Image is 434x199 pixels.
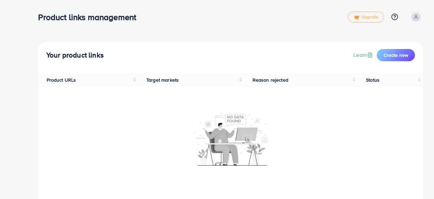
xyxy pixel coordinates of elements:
[47,77,76,83] span: Product URLs
[348,12,384,22] a: tickUpgrade
[377,49,415,61] button: Create new
[353,51,374,59] a: Learn
[146,77,179,83] span: Target markets
[354,15,378,20] span: Upgrade
[253,77,288,83] span: Reason rejected
[366,77,380,83] span: Status
[194,112,268,166] img: No account
[384,52,408,59] span: Create new
[354,15,359,20] img: tick
[38,12,142,22] h3: Product links management
[46,51,104,60] h4: Your product links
